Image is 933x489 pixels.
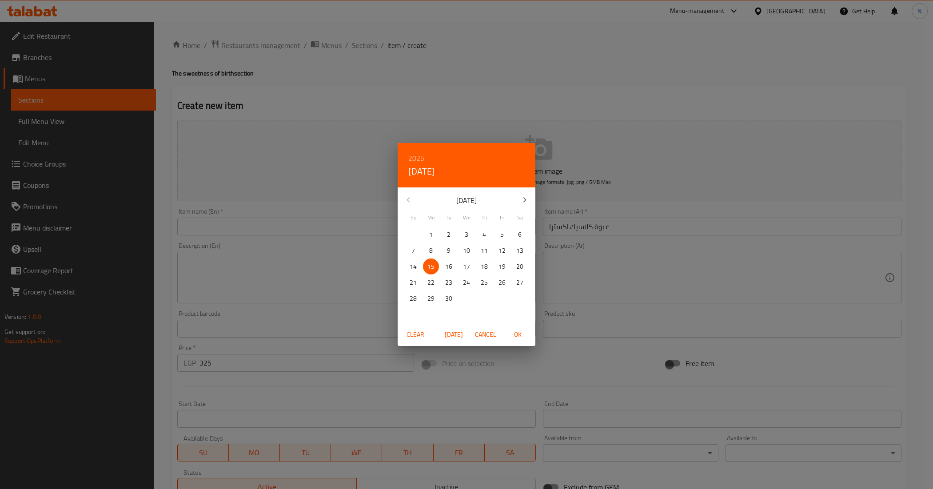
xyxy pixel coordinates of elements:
[512,258,528,274] button: 20
[459,243,474,258] button: 10
[476,227,492,243] button: 4
[445,293,452,304] p: 30
[494,274,510,290] button: 26
[518,229,522,240] p: 6
[447,245,451,256] p: 9
[441,258,457,274] button: 16
[507,329,528,340] span: OK
[500,229,504,240] p: 5
[459,214,474,222] span: We
[476,243,492,258] button: 11
[465,229,468,240] p: 3
[459,227,474,243] button: 3
[441,290,457,306] button: 30
[443,329,464,340] span: [DATE]
[405,214,421,222] span: Su
[516,277,523,288] p: 27
[427,261,435,272] p: 15
[463,277,470,288] p: 24
[512,214,528,222] span: Sa
[405,329,426,340] span: Clear
[476,274,492,290] button: 25
[476,258,492,274] button: 18
[516,261,523,272] p: 20
[427,277,435,288] p: 22
[516,245,523,256] p: 13
[512,227,528,243] button: 6
[408,152,424,164] button: 2025
[445,277,452,288] p: 23
[441,227,457,243] button: 2
[429,229,433,240] p: 1
[401,326,430,343] button: Clear
[503,326,532,343] button: OK
[481,245,488,256] p: 11
[481,261,488,272] p: 18
[423,227,439,243] button: 1
[498,277,506,288] p: 26
[494,258,510,274] button: 19
[405,290,421,306] button: 28
[408,164,435,179] button: [DATE]
[441,214,457,222] span: Tu
[494,227,510,243] button: 5
[423,243,439,258] button: 8
[459,258,474,274] button: 17
[405,274,421,290] button: 21
[512,274,528,290] button: 27
[512,243,528,258] button: 13
[410,261,417,272] p: 14
[482,229,486,240] p: 4
[463,245,470,256] p: 10
[423,258,439,274] button: 15
[498,245,506,256] p: 12
[441,274,457,290] button: 23
[476,214,492,222] span: Th
[423,290,439,306] button: 29
[441,243,457,258] button: 9
[471,326,500,343] button: Cancel
[445,261,452,272] p: 16
[405,258,421,274] button: 14
[481,277,488,288] p: 25
[494,243,510,258] button: 12
[419,195,514,206] p: [DATE]
[411,245,415,256] p: 7
[423,214,439,222] span: Mo
[427,293,435,304] p: 29
[494,214,510,222] span: Fr
[423,274,439,290] button: 22
[498,261,506,272] p: 19
[459,274,474,290] button: 24
[410,277,417,288] p: 21
[475,329,496,340] span: Cancel
[429,245,433,256] p: 8
[405,243,421,258] button: 7
[439,326,468,343] button: [DATE]
[463,261,470,272] p: 17
[447,229,451,240] p: 2
[410,293,417,304] p: 28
